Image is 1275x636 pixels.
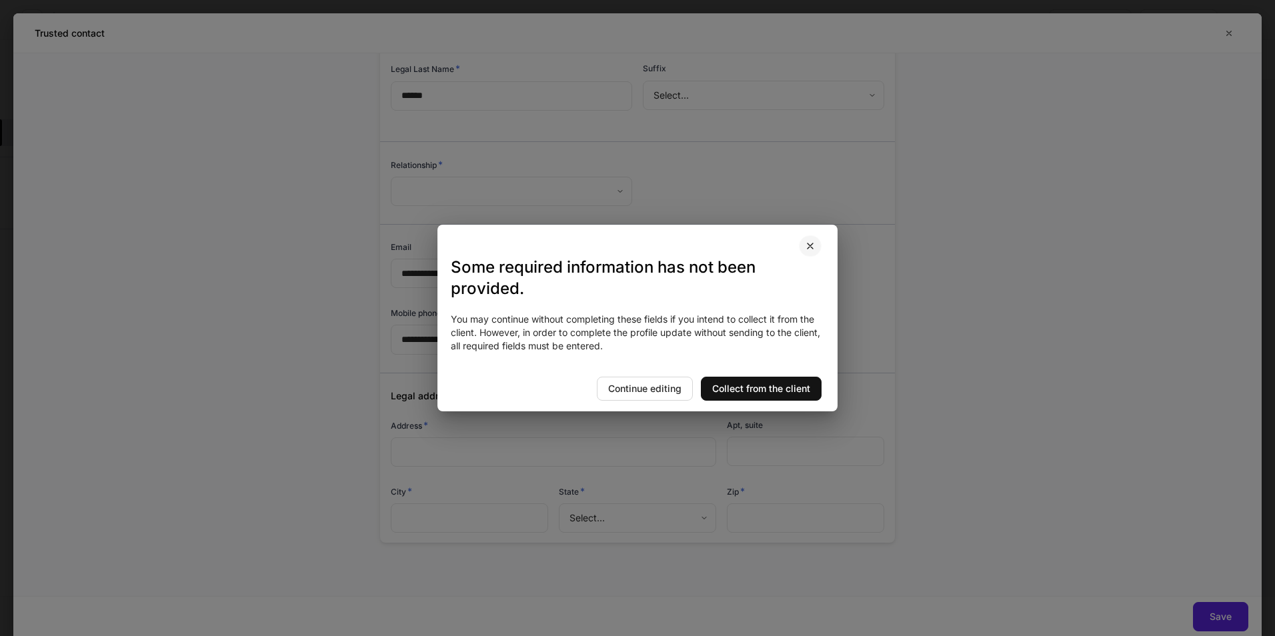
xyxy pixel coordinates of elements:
div: Collect from the client [712,384,810,393]
div: Continue editing [608,384,682,393]
button: Collect from the client [701,377,822,401]
button: Continue editing [597,377,693,401]
h3: Some required information has not been provided. [451,257,824,299]
div: You may continue without completing these fields if you intend to collect it from the client. How... [451,313,824,353]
